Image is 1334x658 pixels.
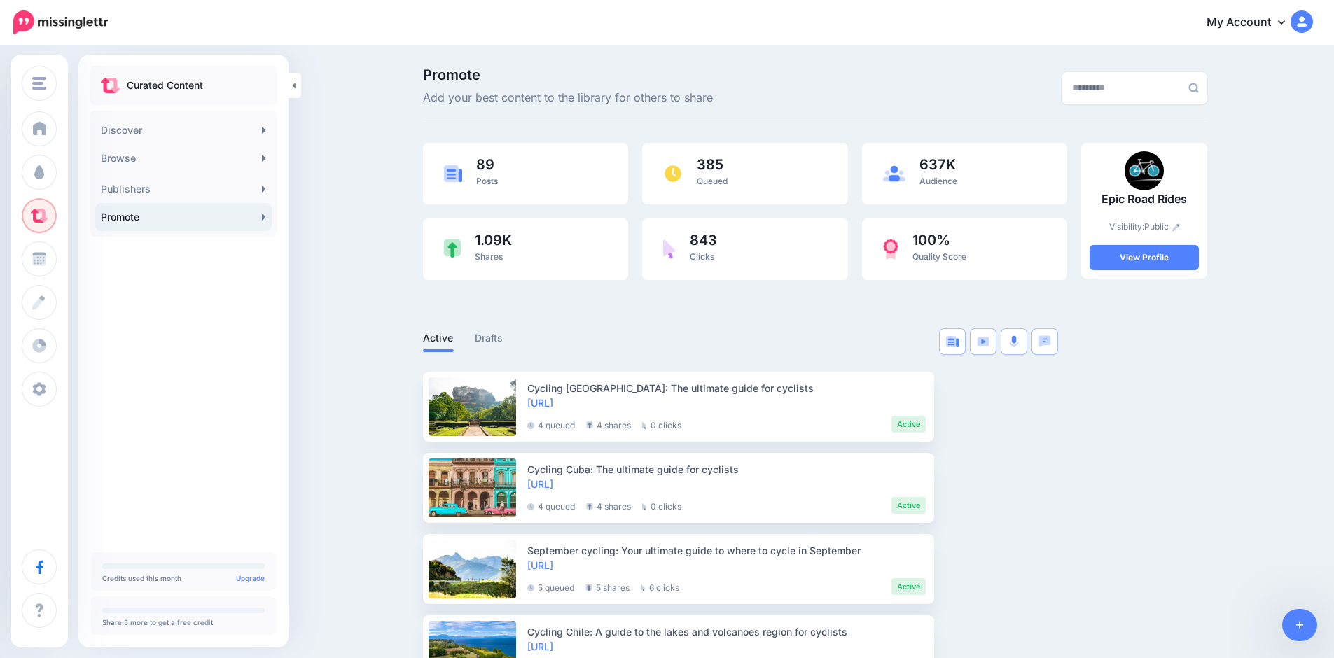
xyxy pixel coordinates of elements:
[527,497,575,514] li: 4 queued
[423,68,713,82] span: Promote
[32,77,46,90] img: menu.png
[527,462,926,477] div: Cycling Cuba: The ultimate guide for cyclists
[527,381,926,395] div: Cycling [GEOGRAPHIC_DATA]: The ultimate guide for cyclists
[919,157,957,171] span: 637K
[527,543,926,558] div: September cycling: Your ultimate guide to where to cycle in September
[1090,245,1199,270] a: View Profile
[912,233,966,247] span: 100%
[642,422,647,429] img: pointer-grey.png
[1193,6,1313,40] a: My Account
[690,233,717,247] span: 843
[642,497,681,514] li: 0 clicks
[527,640,553,652] a: [URL]
[527,422,534,429] img: clock-grey-darker.png
[527,578,574,595] li: 5 queued
[95,175,272,203] a: Publishers
[527,416,575,433] li: 4 queued
[95,203,272,231] a: Promote
[1188,83,1199,93] img: search-grey-6.png
[641,578,679,595] li: 6 clicks
[444,239,461,258] img: share-green.png
[101,78,120,93] img: curate.png
[95,144,272,172] a: Browse
[127,77,203,94] p: Curated Content
[642,416,681,433] li: 0 clicks
[527,503,534,510] img: clock-grey-darker.png
[1172,223,1180,231] img: pencil.png
[444,165,462,181] img: article-blue.png
[946,336,959,347] img: article-blue.png
[1144,221,1180,232] a: Public
[476,157,498,171] span: 89
[642,503,647,510] img: pointer-grey.png
[475,233,512,247] span: 1.09K
[891,497,926,514] li: Active
[1125,151,1164,190] img: 24232455_1656022774460514_806361043405941070_n-bsa87931_thumb.png
[423,89,713,107] span: Add your best content to the library for others to share
[527,397,553,409] a: [URL]
[1009,335,1019,348] img: microphone.png
[586,421,593,429] img: share-grey.png
[891,416,926,433] li: Active
[527,584,534,591] img: clock-grey-darker.png
[527,559,553,571] a: [URL]
[1090,190,1199,209] p: Epic Road Rides
[585,578,630,595] li: 5 shares
[883,239,898,260] img: prize-red.png
[690,251,714,262] span: Clicks
[586,416,631,433] li: 4 shares
[663,164,683,183] img: clock.png
[919,176,957,186] span: Audience
[1090,220,1199,234] p: Visibility:
[663,239,676,259] img: pointer-purple.png
[697,157,728,171] span: 385
[641,584,646,591] img: pointer-grey.png
[476,176,498,186] span: Posts
[977,337,989,346] img: video-blue.png
[891,578,926,595] li: Active
[697,176,728,186] span: Queued
[475,330,503,346] a: Drafts
[883,165,905,182] img: users-blue.png
[475,251,503,262] span: Shares
[912,251,966,262] span: Quality Score
[527,478,553,490] a: [URL]
[586,497,631,514] li: 4 shares
[13,10,108,34] img: Missinglettr
[95,116,272,144] a: Discover
[1038,335,1051,347] img: chat-square-blue.png
[527,624,926,639] div: Cycling Chile: A guide to the lakes and volcanoes region for cyclists
[585,584,592,591] img: share-grey.png
[586,503,593,510] img: share-grey.png
[423,330,454,346] a: Active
